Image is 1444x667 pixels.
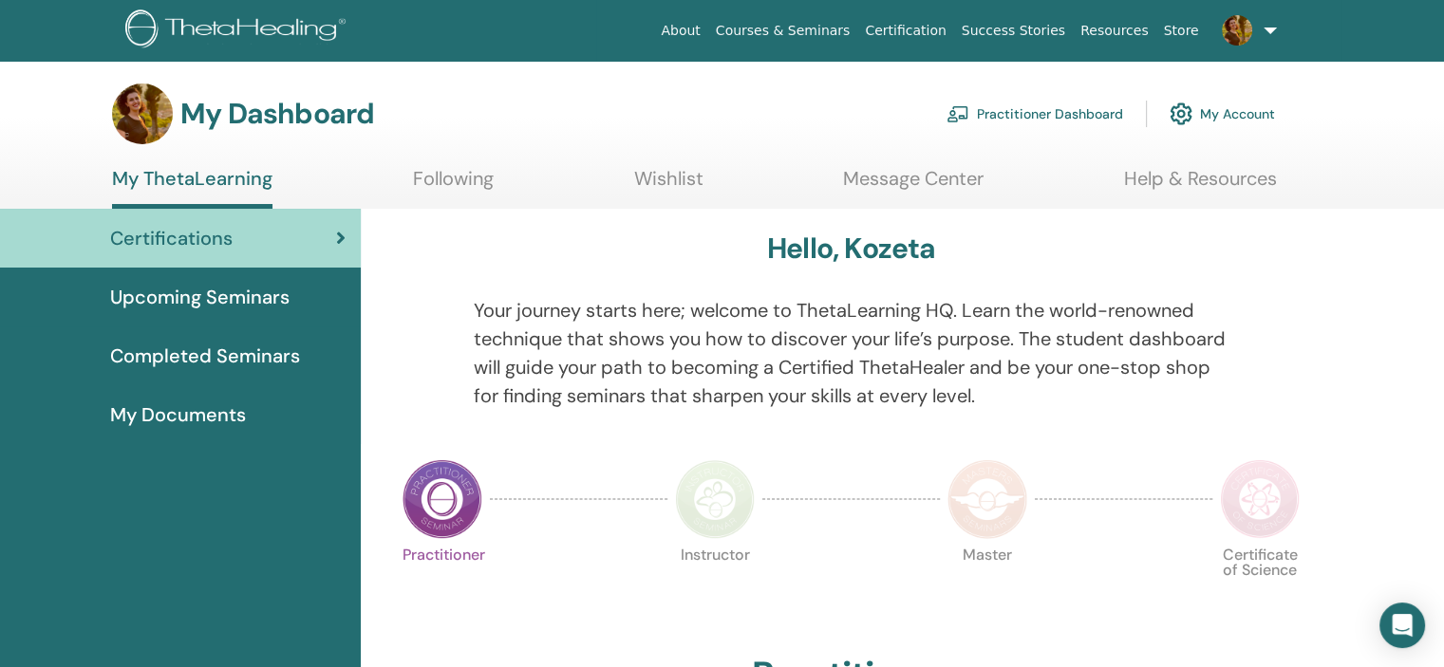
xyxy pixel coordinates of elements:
h3: My Dashboard [180,97,374,131]
a: Success Stories [954,13,1073,48]
p: Certificate of Science [1220,547,1300,627]
img: chalkboard-teacher.svg [947,105,969,122]
a: My Account [1170,93,1275,135]
h3: Hello, Kozeta [767,232,936,266]
a: Wishlist [634,167,703,204]
span: Upcoming Seminars [110,283,290,311]
img: Certificate of Science [1220,459,1300,539]
p: Practitioner [403,547,482,627]
p: Your journey starts here; welcome to ThetaLearning HQ. Learn the world-renowned technique that sh... [474,296,1229,410]
a: Help & Resources [1124,167,1277,204]
span: My Documents [110,400,246,429]
p: Master [947,547,1027,627]
img: default.jpg [112,83,173,144]
img: logo.png [125,9,352,52]
a: My ThetaLearning [112,167,272,209]
a: Store [1156,13,1207,48]
img: default.jpg [1222,15,1252,46]
a: Following [413,167,494,204]
a: Certification [857,13,953,48]
a: Message Center [843,167,984,204]
a: Practitioner Dashboard [947,93,1123,135]
img: Practitioner [403,459,482,539]
div: Open Intercom Messenger [1379,602,1425,648]
span: Certifications [110,224,233,252]
img: Master [947,459,1027,539]
a: Courses & Seminars [708,13,858,48]
span: Completed Seminars [110,342,300,370]
a: Resources [1073,13,1156,48]
p: Instructor [675,547,755,627]
a: About [653,13,707,48]
img: Instructor [675,459,755,539]
img: cog.svg [1170,98,1192,130]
